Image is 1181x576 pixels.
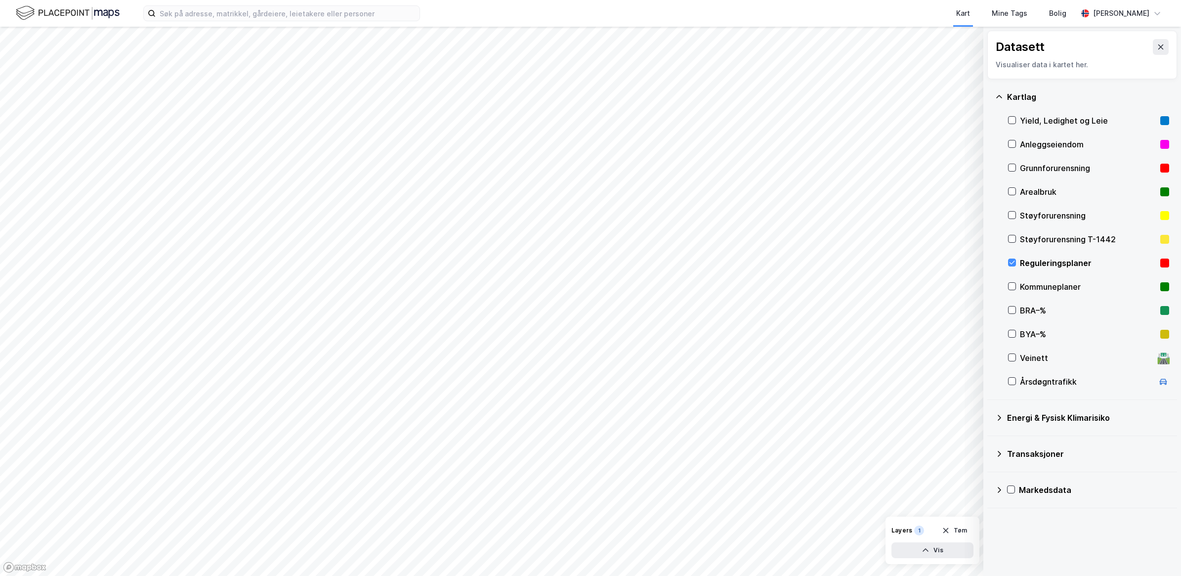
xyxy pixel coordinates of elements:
div: Veinett [1020,352,1153,364]
div: [PERSON_NAME] [1093,7,1149,19]
div: Årsdøgntrafikk [1020,376,1153,388]
div: Kommuneplaner [1020,281,1156,293]
iframe: Chat Widget [1132,529,1181,576]
div: Kart [956,7,970,19]
div: 1 [914,526,924,535]
div: Datasett [996,39,1045,55]
div: BYA–% [1020,328,1156,340]
div: Mine Tags [992,7,1027,19]
div: 🛣️ [1157,352,1170,364]
a: Mapbox homepage [3,562,46,573]
div: Markedsdata [1019,484,1169,496]
div: Transaksjoner [1007,448,1169,460]
div: Anleggseiendom [1020,138,1156,150]
div: Energi & Fysisk Klimarisiko [1007,412,1169,424]
button: Tøm [935,523,973,538]
div: Kontrollprogram for chat [1132,529,1181,576]
div: Bolig [1049,7,1066,19]
div: Reguleringsplaner [1020,257,1156,269]
div: BRA–% [1020,305,1156,316]
div: Støyforurensning T-1442 [1020,233,1156,245]
div: Kartlag [1007,91,1169,103]
div: Arealbruk [1020,186,1156,198]
input: Søk på adresse, matrikkel, gårdeiere, leietakere eller personer [156,6,420,21]
div: Yield, Ledighet og Leie [1020,115,1156,127]
div: Layers [891,527,912,534]
div: Støyforurensning [1020,210,1156,222]
div: Visualiser data i kartet her. [996,59,1169,71]
div: Grunnforurensning [1020,162,1156,174]
button: Vis [891,542,973,558]
img: logo.f888ab2527a4732fd821a326f86c7f29.svg [16,4,120,22]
